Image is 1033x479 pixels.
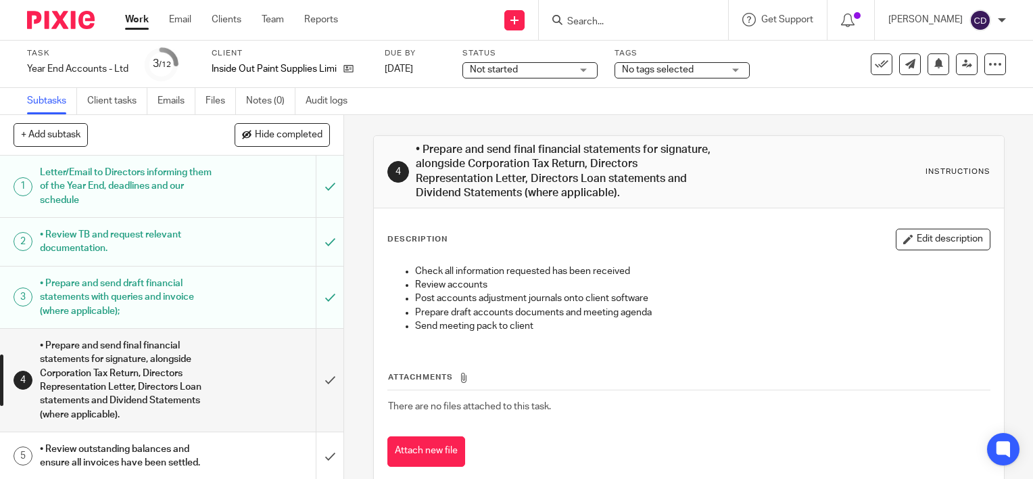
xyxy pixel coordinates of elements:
a: Subtasks [27,88,77,114]
a: Emails [158,88,195,114]
div: Instructions [926,166,990,177]
span: There are no files attached to this task. [388,402,551,411]
h1: • Review outstanding balances and ensure all invoices have been settled. [40,439,215,474]
p: [PERSON_NAME] [888,13,963,26]
input: Search [566,16,688,28]
a: Team [262,13,284,26]
label: Task [27,48,128,59]
a: Files [206,88,236,114]
h1: • Review TB and request relevant documentation. [40,225,215,259]
a: Client tasks [87,88,147,114]
a: Email [169,13,191,26]
h1: • Prepare and send final financial statements for signature, alongside Corporation Tax Return, Di... [416,143,717,201]
a: Audit logs [306,88,358,114]
div: 4 [14,371,32,390]
img: svg%3E [969,9,991,31]
p: Inside Out Paint Supplies Limited [212,62,337,76]
h1: • Prepare and send final financial statements for signature, alongside Corporation Tax Return, Di... [40,336,215,425]
p: Review accounts [415,278,990,292]
div: 3 [14,288,32,306]
p: Check all information requested has been received [415,265,990,278]
button: Hide completed [235,123,330,146]
button: Attach new file [387,436,465,467]
p: Post accounts adjustment journals onto client software [415,292,990,305]
label: Client [212,48,368,59]
p: Send meeting pack to client [415,319,990,333]
div: 5 [14,447,32,465]
img: Pixie [27,11,95,29]
p: Prepare draft accounts documents and meeting agenda [415,306,990,319]
div: 4 [387,161,409,183]
div: 2 [14,232,32,251]
div: 3 [153,56,171,72]
button: Edit description [896,229,990,250]
label: Due by [385,48,446,59]
span: No tags selected [622,65,694,74]
a: Clients [212,13,241,26]
div: Year End Accounts - Ltd [27,62,128,76]
a: Reports [304,13,338,26]
label: Status [462,48,598,59]
button: + Add subtask [14,123,88,146]
span: Get Support [761,15,813,24]
div: 1 [14,177,32,196]
h1: • Prepare and send draft financial statements with queries and invoice (where applicable); [40,273,215,321]
a: Work [125,13,149,26]
h1: Letter/Email to Directors informing them of the Year End, deadlines and our schedule [40,162,215,210]
p: Description [387,234,448,245]
label: Tags [615,48,750,59]
span: Not started [470,65,518,74]
a: Notes (0) [246,88,295,114]
small: /12 [159,61,171,68]
span: [DATE] [385,64,413,74]
span: Hide completed [255,130,322,141]
span: Attachments [388,373,453,381]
